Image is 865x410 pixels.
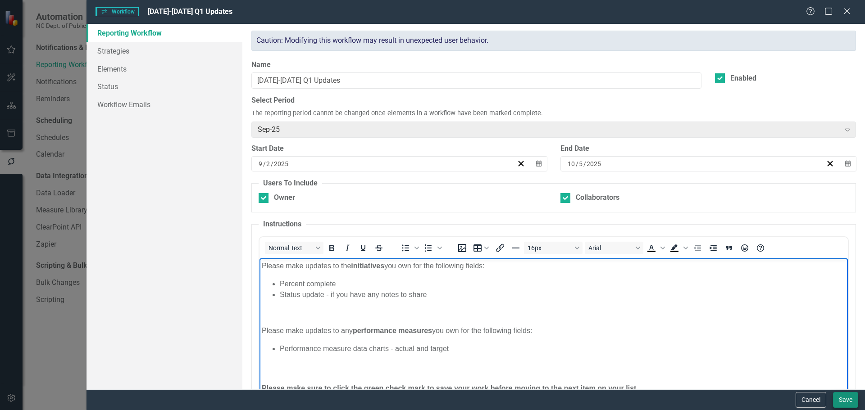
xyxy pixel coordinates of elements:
[721,242,737,254] button: Blockquote
[576,193,619,203] div: Collaborators
[251,72,701,89] input: Name
[508,242,524,254] button: Horizontal line
[265,242,323,254] button: Block Normal Text
[251,31,856,51] div: Caution: Modifying this workflow may result in unexpected user behavior.
[251,109,543,118] span: The reporting period cannot be changed once elements in a workflow have been marked complete.
[251,144,547,154] div: Start Date
[737,242,752,254] button: Emojis
[421,242,443,254] div: Numbered list
[585,242,643,254] button: Font Arial
[251,60,701,70] label: Name
[796,392,826,408] button: Cancel
[324,242,339,254] button: Bold
[269,244,313,252] span: Normal Text
[86,77,242,95] a: Status
[251,95,856,106] label: Select Period
[576,160,578,168] span: /
[86,95,242,113] a: Workflow Emails
[706,242,721,254] button: Increase indent
[588,244,633,252] span: Arial
[470,242,492,254] button: Table
[258,124,840,135] div: Sep-25
[96,7,139,16] span: Workflow
[560,144,856,154] div: End Date
[492,242,508,254] button: Insert/edit link
[86,24,242,42] a: Reporting Workflow
[340,242,355,254] button: Italic
[528,244,572,252] span: 16px
[274,193,295,203] div: Owner
[833,392,858,408] button: Save
[263,160,266,168] span: /
[271,160,273,168] span: /
[2,155,333,162] strong: This is for the time period [DATE] - [DATE] (Q1 of FY [DATE]-[DATE]). Updates are due by [DATE].
[730,73,756,84] div: Enabled
[667,242,689,254] div: Background color Black
[753,242,768,254] button: Help
[583,160,586,168] span: /
[259,178,322,189] legend: Users To Include
[355,242,371,254] button: Underline
[455,242,470,254] button: Insert image
[644,242,666,254] div: Text color Black
[690,242,705,254] button: Decrease indent
[398,242,420,254] div: Bullet list
[371,242,387,254] button: Strikethrough
[148,7,232,16] span: [DATE]-[DATE] Q1 Updates
[86,42,242,60] a: Strategies
[86,60,242,78] a: Elements
[259,219,306,230] legend: Instructions
[524,242,583,254] button: Font size 16px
